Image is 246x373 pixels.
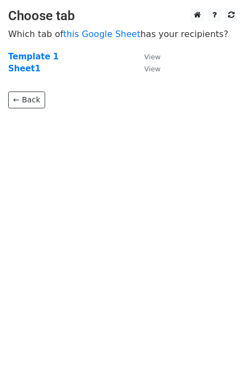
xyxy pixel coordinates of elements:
a: Template 1 [8,52,59,62]
a: View [133,64,161,74]
small: View [144,65,161,73]
a: ← Back [8,91,45,108]
small: View [144,53,161,61]
h3: Choose tab [8,8,238,24]
p: Which tab of has your recipients? [8,28,238,40]
a: Sheet1 [8,64,40,74]
a: View [133,52,161,62]
a: this Google Sheet [63,29,140,39]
